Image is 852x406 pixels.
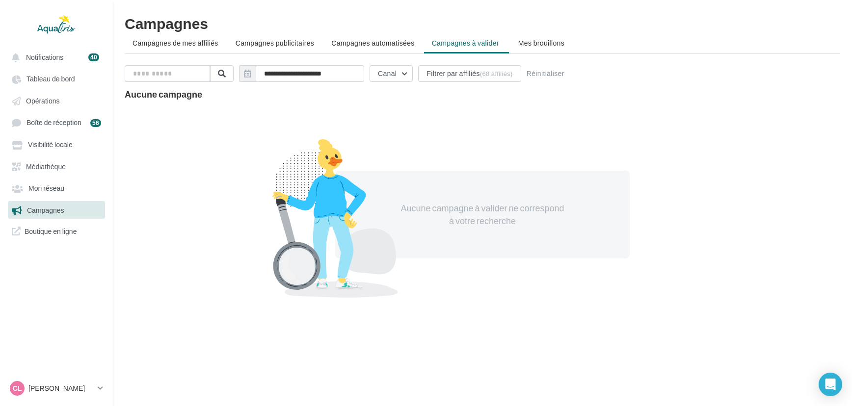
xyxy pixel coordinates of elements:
[26,162,66,171] span: Médiathèque
[6,157,107,175] a: Médiathèque
[331,39,414,47] span: Campagnes automatisées
[518,39,564,47] span: Mes brouillons
[25,227,77,236] span: Boutique en ligne
[6,70,107,87] a: Tableau de bord
[28,383,94,393] p: [PERSON_NAME]
[6,135,107,153] a: Visibilité locale
[27,119,81,127] span: Boîte de réception
[6,201,107,219] a: Campagnes
[88,53,99,61] div: 40
[398,202,567,227] div: Aucune campagne à valider ne correspond à votre recherche
[523,68,568,79] button: Réinitialiser
[26,97,59,105] span: Opérations
[6,223,107,240] a: Boutique en ligne
[133,39,218,47] span: Campagnes de mes affiliés
[6,48,103,66] button: Notifications 40
[6,113,107,131] a: Boîte de réception 56
[125,16,840,30] h1: Campagnes
[27,75,75,83] span: Tableau de bord
[26,53,63,61] span: Notifications
[418,65,521,82] button: Filtrer par affiliés(68 affiliés)
[8,379,105,398] a: CL [PERSON_NAME]
[13,383,22,393] span: CL
[28,141,73,149] span: Visibilité locale
[125,89,202,100] span: Aucune campagne
[6,179,107,197] a: Mon réseau
[480,70,513,77] div: (68 affiliés)
[236,39,314,47] span: Campagnes publicitaires
[370,65,413,82] button: Canal
[27,206,64,214] span: Campagnes
[28,184,64,193] span: Mon réseau
[90,119,101,127] div: 56
[6,92,107,109] a: Opérations
[819,373,842,396] div: Open Intercom Messenger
